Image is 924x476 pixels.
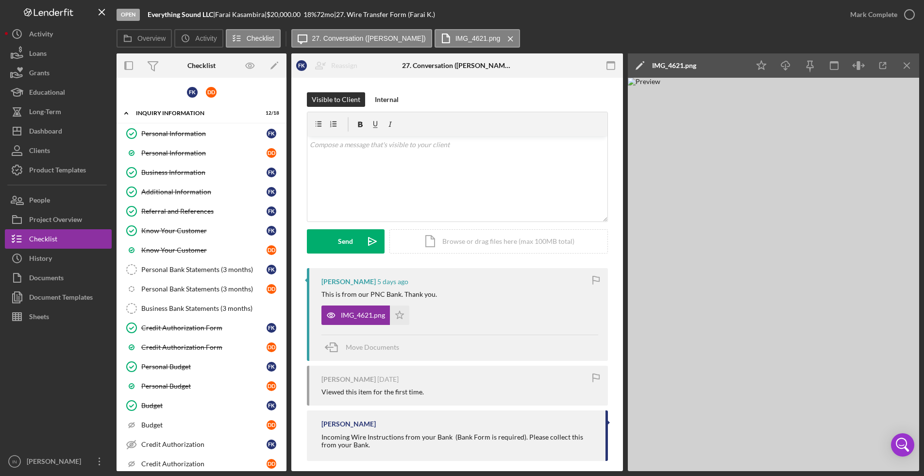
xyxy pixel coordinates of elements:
div: Product Templates [29,160,86,182]
button: FKReassign [291,56,367,75]
b: Everything Sound LLC [148,10,213,18]
div: D D [267,459,276,469]
label: Checklist [247,34,274,42]
div: Clients [29,141,50,163]
a: Personal BudgetDD [121,376,282,396]
a: Know Your CustomerDD [121,240,282,260]
div: Farai Kasambira | [215,11,267,18]
div: Grants [29,63,50,85]
button: Sheets [5,307,112,326]
button: Visible to Client [307,92,365,107]
div: Personal Information [141,149,267,157]
a: Credit Authorization FormFK [121,318,282,338]
div: Business Information [141,169,267,176]
a: Personal InformationFK [121,124,282,143]
a: Activity [5,24,112,44]
button: Loans [5,44,112,63]
div: D D [206,87,217,98]
a: Credit Authorization FormDD [121,338,282,357]
div: F K [267,323,276,333]
a: Know Your CustomerFK [121,221,282,240]
div: Mark Complete [850,5,897,24]
button: Send [307,229,385,254]
a: Additional InformationFK [121,182,282,202]
div: F K [267,168,276,177]
a: Personal BudgetFK [121,357,282,376]
button: Document Templates [5,288,112,307]
div: Know Your Customer [141,227,267,235]
button: Educational [5,83,112,102]
div: Credit Authorization [141,460,267,468]
div: Internal [375,92,399,107]
div: Send [338,229,353,254]
div: 72 mo [317,11,334,18]
div: Activity [29,24,53,46]
div: IMG_4621.png [652,62,696,69]
div: Document Templates [29,288,93,309]
div: D D [267,381,276,391]
div: IMG_4621.png [341,311,385,319]
div: Open Intercom Messenger [891,433,914,457]
div: F K [267,440,276,449]
label: IMG_4621.png [455,34,501,42]
div: | 27. Wire Transfer Form (Farai K.) [334,11,435,18]
div: Documents [29,268,64,290]
button: Long-Term [5,102,112,121]
div: F K [267,362,276,372]
div: [PERSON_NAME] [321,420,376,428]
label: Overview [137,34,166,42]
div: Credit Authorization [141,441,267,448]
div: Credit Authorization Form [141,343,267,351]
div: Visible to Client [312,92,360,107]
div: Personal Bank Statements (3 months) [141,266,267,273]
div: [PERSON_NAME] [321,278,376,286]
div: Business Bank Statements (3 months) [141,305,281,312]
div: D D [267,342,276,352]
div: 12 / 18 [262,110,279,116]
div: Checklist [29,229,57,251]
div: Personal Budget [141,363,267,371]
button: History [5,249,112,268]
a: BudgetDD [121,415,282,435]
button: Grants [5,63,112,83]
label: Activity [195,34,217,42]
div: Credit Authorization Form [141,324,267,332]
div: Project Overview [29,210,82,232]
button: IMG_4621.png [321,306,409,325]
div: Incoming Wire Instructions from your Bank (Bank Form is required). Please collect this from your ... [321,433,596,449]
div: Additional Information [141,188,267,196]
a: Business Bank Statements (3 months) [121,299,282,318]
div: D D [267,148,276,158]
button: Dashboard [5,121,112,141]
button: Documents [5,268,112,288]
button: Checklist [5,229,112,249]
div: Dashboard [29,121,62,143]
a: Personal Bank Statements (3 months)DD [121,279,282,299]
button: Overview [117,29,172,48]
div: Open [117,9,140,21]
div: INQUIRY INFORMATION [136,110,255,116]
a: Product Templates [5,160,112,180]
time: 2025-08-28 22:19 [377,278,408,286]
button: 27. Conversation ([PERSON_NAME]) [291,29,432,48]
div: This is from our PNC Bank. Thank you. [321,290,437,298]
time: 2025-08-27 15:47 [377,375,399,383]
div: Know Your Customer [141,246,267,254]
a: BudgetFK [121,396,282,415]
div: D D [267,284,276,294]
button: Internal [370,92,403,107]
div: F K [267,129,276,138]
div: Budget [141,421,267,429]
div: Reassign [331,56,357,75]
div: F K [267,265,276,274]
div: People [29,190,50,212]
div: [PERSON_NAME] [24,452,87,474]
a: Credit AuthorizationFK [121,435,282,454]
div: Loans [29,44,47,66]
div: D D [267,245,276,255]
